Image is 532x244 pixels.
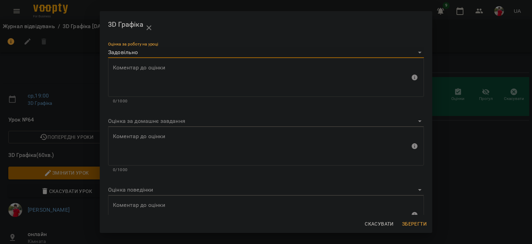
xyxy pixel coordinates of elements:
h2: 3D Графіка [108,17,424,33]
div: Максимальна кількість: 1000 символів [108,127,424,173]
span: Скасувати [365,220,394,228]
div: Максимальна кількість: 1000 символів [108,58,424,104]
button: Зберегти [399,218,429,230]
p: 0/1000 [113,98,419,105]
span: Зберегти [402,220,427,228]
div: Задовільно [108,47,424,58]
label: Оцінка за роботу на уроці [108,42,158,46]
div: Максимальна кількість: 1000 символів [108,195,424,242]
button: Скасувати [362,218,397,230]
button: close [141,19,157,36]
p: 0/1000 [113,167,419,174]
